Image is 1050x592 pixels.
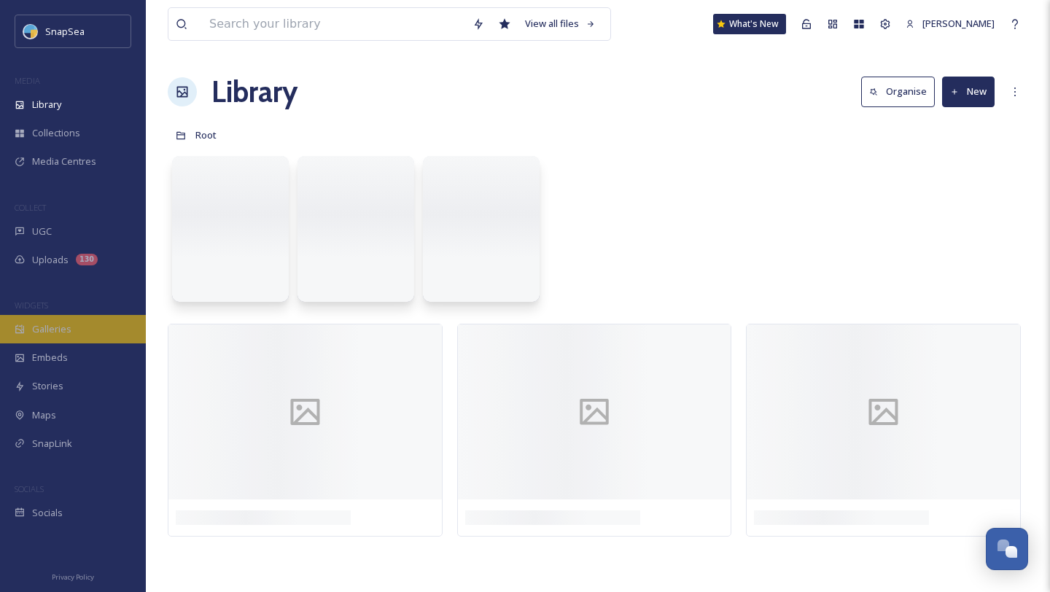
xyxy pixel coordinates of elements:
[32,379,63,393] span: Stories
[986,528,1028,570] button: Open Chat
[15,483,44,494] span: SOCIALS
[32,408,56,422] span: Maps
[15,300,48,311] span: WIDGETS
[15,75,40,86] span: MEDIA
[23,24,38,39] img: snapsea-logo.png
[861,77,935,106] button: Organise
[211,70,297,114] a: Library
[52,572,94,582] span: Privacy Policy
[518,9,603,38] a: View all files
[32,225,52,238] span: UGC
[861,77,942,106] a: Organise
[32,351,68,365] span: Embeds
[32,98,61,112] span: Library
[32,506,63,520] span: Socials
[15,202,46,213] span: COLLECT
[922,17,995,30] span: [PERSON_NAME]
[32,322,71,336] span: Galleries
[32,437,72,451] span: SnapLink
[942,77,995,106] button: New
[195,126,217,144] a: Root
[52,567,94,585] a: Privacy Policy
[713,14,786,34] a: What's New
[45,25,85,38] span: SnapSea
[32,126,80,140] span: Collections
[32,253,69,267] span: Uploads
[202,8,465,40] input: Search your library
[195,128,217,141] span: Root
[898,9,1002,38] a: [PERSON_NAME]
[32,155,96,168] span: Media Centres
[76,254,98,265] div: 130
